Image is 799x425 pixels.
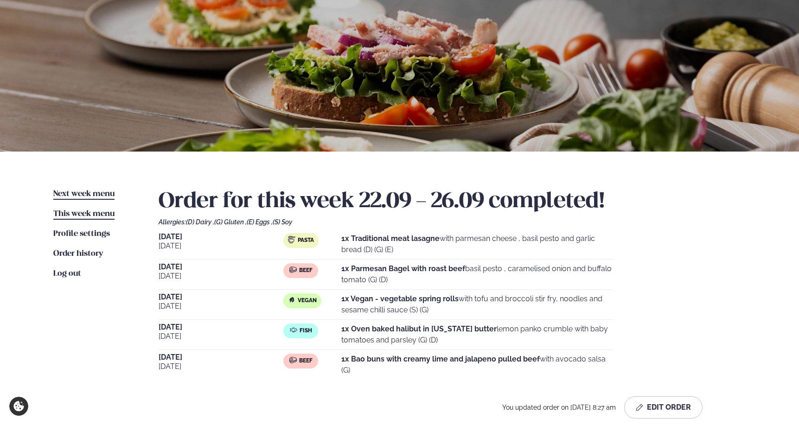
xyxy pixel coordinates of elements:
span: Vegan [298,297,317,304]
span: [DATE] [159,233,283,241]
span: This week menu [53,210,115,218]
span: Pasta [298,237,314,244]
span: [DATE] [159,301,283,312]
button: Edit Order [624,396,703,419]
p: basil pesto , caramelised onion and buffalo tomato (G) (D) [341,263,613,285]
a: Cookie settings [9,397,28,416]
img: beef.svg [289,266,297,273]
img: fish.svg [290,326,297,334]
span: [DATE] [159,293,283,301]
img: beef.svg [289,356,297,364]
span: Profile settings [53,230,110,238]
span: (S) Soy [273,218,292,226]
span: Beef [299,357,313,365]
span: [DATE] [159,324,283,331]
p: lemon panko crumble with baby tomatoes and parsley (G) (D) [341,324,613,346]
span: [DATE] [159,241,283,252]
span: (D) Dairy , [186,218,214,226]
span: (G) Gluten , [214,218,247,226]
span: [DATE] [159,263,283,271]
span: Beef [299,267,313,274]
img: Vegan.svg [288,296,295,304]
strong: 1x Oven baked halibut in [US_STATE] butter [341,324,497,333]
a: Next week menu [53,189,115,200]
span: Log out [53,270,81,278]
strong: 1x Traditional meat lasagne [341,234,440,243]
strong: 1x Parmesan Bagel with roast beef [341,264,465,273]
span: You updated order on [DATE] 8:27 am [502,404,620,411]
p: with tofu and broccoli stir fry, noodles and sesame chilli sauce (S) (G) [341,293,613,316]
span: (E) Eggs , [247,218,273,226]
h2: Order for this week 22.09 - 26.09 completed! [159,189,746,215]
a: Log out [53,268,81,279]
a: Order history [53,248,103,260]
img: pasta.svg [288,236,295,243]
a: This week menu [53,209,115,220]
strong: 1x Vegan - vegetable spring rolls [341,294,459,303]
span: Next week menu [53,190,115,198]
span: Fish [300,327,312,335]
span: [DATE] [159,361,283,372]
span: Order history [53,250,103,258]
p: with parmesan cheese , basil pesto and garlic bread (D) (G) (E) [341,233,613,255]
a: Profile settings [53,228,110,240]
span: [DATE] [159,271,283,282]
span: [DATE] [159,331,283,342]
p: with avocado salsa (G) [341,354,613,376]
strong: 1x Bao buns with creamy lime and jalapeno pulled beef [341,355,540,363]
span: [DATE] [159,354,283,361]
div: Allergies: [159,218,746,226]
